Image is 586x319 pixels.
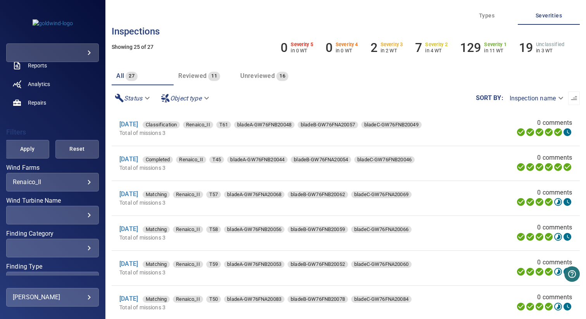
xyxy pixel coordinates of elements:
span: Severities [522,11,575,21]
label: Finding Type [6,264,99,270]
span: All [116,72,124,79]
div: Classification [143,121,180,128]
span: bladeA-GW76FNA20068 [224,191,284,198]
p: Total of missions 3 [119,129,470,137]
span: 0 comments [537,188,572,197]
div: bladeA-GW76FNB20053 [224,261,284,268]
div: bladeB-GW76FNA20057 [298,121,358,128]
div: bladeC-GW76FNA20066 [351,226,412,233]
svg: Data Formatted 100% [526,197,535,207]
span: Renaico_II [173,191,203,198]
div: T45 [209,156,224,163]
span: Unreviewed [240,72,275,79]
span: bladeB-GW76FNB20078 [288,295,348,303]
span: T57 [206,191,221,198]
label: Finding Category [6,231,99,237]
svg: Matching 86% [553,197,563,207]
h4: Filters [6,128,99,136]
a: analytics noActive [6,75,99,93]
svg: ML Processing 100% [544,128,553,137]
svg: Data Formatted 100% [526,232,535,241]
div: Wind Turbine Name [6,206,99,224]
h6: Unclassified [536,42,564,47]
div: T58 [206,226,221,233]
span: Matching [143,226,170,233]
div: Inspection name [503,91,568,105]
div: Object type [158,91,214,105]
div: bladeB-GW76FNB20052 [288,261,348,268]
div: Finding Type [6,272,99,290]
h6: Severity 4 [336,42,358,47]
p: Total of missions 3 [119,164,466,172]
svg: Matching 43% [553,267,563,276]
span: bladeB-GW76FNB20062 [288,191,348,198]
a: [DATE] [119,260,138,267]
span: Matching [143,260,170,268]
span: Renaico_II [176,156,206,164]
div: bladeC-GW76FNB20046 [354,156,415,163]
p: in 4 WT [425,48,448,53]
label: Wind Turbine Name [6,198,99,204]
div: Status [112,91,155,105]
div: bladeC-GW76FNB20049 [361,121,422,128]
svg: Uploading 100% [516,162,526,172]
div: Wind Farms [6,173,99,191]
div: T50 [206,296,221,303]
svg: Uploading 100% [516,197,526,207]
div: T61 [216,121,231,128]
button: Reset [55,140,99,159]
span: Completed [143,156,173,164]
span: Matching [143,191,170,198]
span: bladeB-GW76FNA20054 [291,156,351,164]
div: goldwind [6,43,99,62]
em: Object type [170,95,202,102]
svg: Data Formatted 100% [526,162,535,172]
p: Total of missions 3 [119,303,465,311]
svg: Selecting 100% [535,232,544,241]
em: Status [124,95,142,102]
div: T59 [206,261,221,268]
svg: Uploading 100% [516,302,526,311]
span: Reports [28,62,47,69]
div: Renaico_II [173,226,203,233]
span: 0 comments [537,293,572,302]
span: 0 comments [537,153,572,162]
span: bladeC-GW76FNB20049 [361,121,422,129]
svg: ML Processing 100% [544,197,553,207]
a: [DATE] [119,225,138,233]
label: Sort by : [476,95,503,101]
div: bladeA-GW76FNB20048 [234,121,295,128]
svg: Classification 0% [563,302,572,311]
span: Renaico_II [173,226,203,233]
svg: Classification 0% [563,232,572,241]
span: Types [460,11,513,21]
span: Repairs [28,99,46,107]
span: 0 comments [537,223,572,232]
div: Renaico_II [13,178,92,186]
label: Wind Farms [6,165,99,171]
p: Total of missions 3 [119,199,465,207]
li: Severity 4 [326,40,358,55]
span: bladeA-GW76FNB20053 [224,260,284,268]
h5: Showing 25 of 27 [112,44,580,50]
svg: Matching 100% [553,162,563,172]
div: Matching [143,296,170,303]
span: bladeC-GW76FNA20069 [351,191,412,198]
a: [DATE] [119,121,138,128]
span: T61 [216,121,231,129]
li: Severity 3 [371,40,403,55]
svg: Matching 44% [553,302,563,311]
a: reports noActive [6,56,99,75]
span: Reviewed [178,72,207,79]
div: [PERSON_NAME] [13,291,92,303]
p: in 0 WT [291,48,313,53]
span: bladeC-GW76FNA20060 [351,260,412,268]
h6: Severity 3 [381,42,403,47]
svg: Classification 0% [563,267,572,276]
span: bladeB-GW76FNB20059 [288,226,348,233]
